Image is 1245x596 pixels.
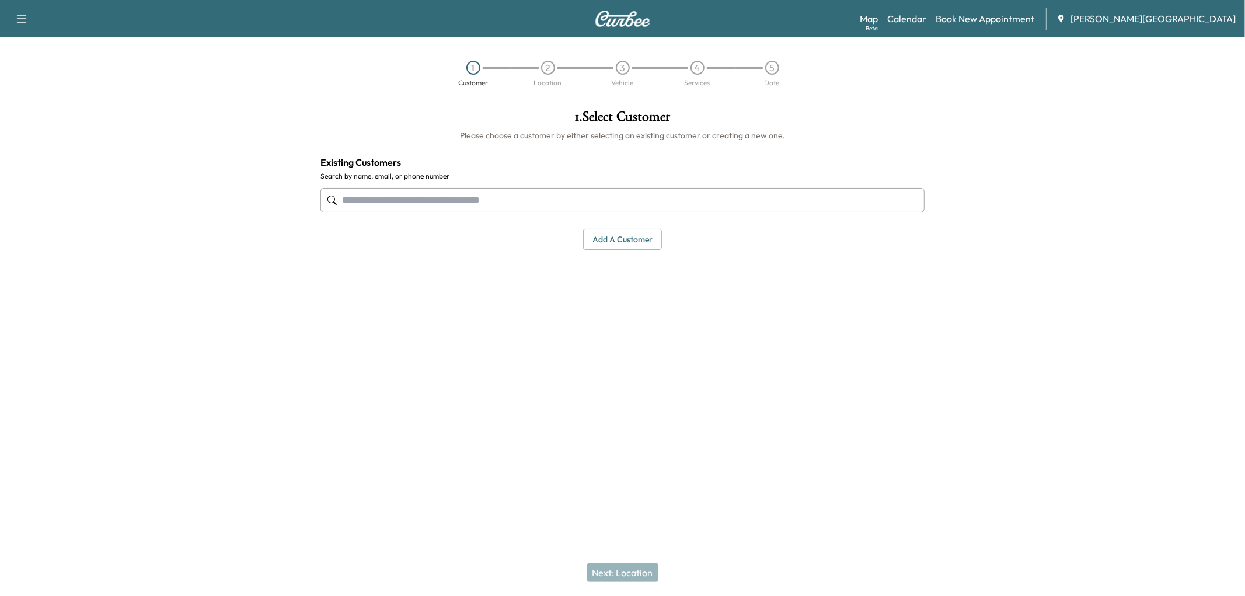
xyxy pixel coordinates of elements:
[866,24,878,33] div: Beta
[320,130,925,141] h6: Please choose a customer by either selecting an existing customer or creating a new one.
[765,79,780,86] div: Date
[765,61,779,75] div: 5
[612,79,634,86] div: Vehicle
[320,155,925,169] h4: Existing Customers
[887,12,926,26] a: Calendar
[534,79,562,86] div: Location
[320,110,925,130] h1: 1 . Select Customer
[320,172,925,181] label: Search by name, email, or phone number
[690,61,705,75] div: 4
[458,79,488,86] div: Customer
[685,79,710,86] div: Services
[1070,12,1236,26] span: [PERSON_NAME][GEOGRAPHIC_DATA]
[595,11,651,27] img: Curbee Logo
[616,61,630,75] div: 3
[936,12,1034,26] a: Book New Appointment
[583,229,662,250] button: Add a customer
[541,61,555,75] div: 2
[860,12,878,26] a: MapBeta
[466,61,480,75] div: 1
